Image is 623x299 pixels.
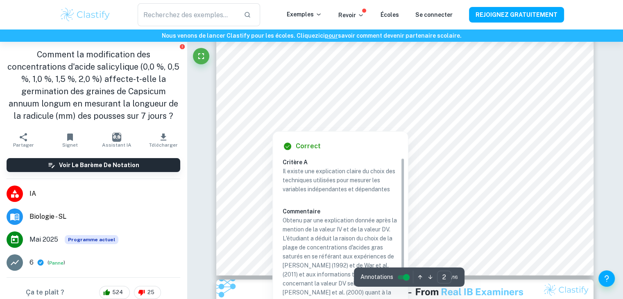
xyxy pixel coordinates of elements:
img: Logo Clastify [59,7,111,23]
button: Télécharger [140,129,187,152]
a: pour [325,32,338,39]
button: Plein écran [193,48,209,64]
font: Commentaire [283,208,320,215]
font: / [451,274,453,280]
font: ( [48,259,49,265]
button: Signet [47,129,93,152]
font: Mai 2025 [29,236,58,243]
font: 16 [453,274,458,280]
font: ) [63,259,65,265]
img: Assistant IA [112,133,121,142]
button: Assistant IA [93,129,140,152]
a: Écoles [381,11,399,18]
font: Annotations [360,274,393,280]
font: Biologie - SL [29,213,66,220]
font: 524 [112,289,123,295]
font: Panne [49,260,63,266]
input: Recherchez des exemples... [138,3,238,26]
button: Aide et commentaires [598,270,615,287]
font: 6 [29,258,34,266]
font: Exemples [287,11,314,18]
div: 524 [99,286,130,299]
button: Voir le barème de notation [7,158,180,172]
font: IA [29,190,36,197]
a: Se connecter [415,11,453,18]
font: Ça te plaît ? [26,288,64,296]
font: Assistant IA [102,142,131,148]
font: REJOIGNEZ GRATUITEMENT [476,12,557,18]
font: Partager [13,142,34,148]
font: Comment la modification des concentrations d'acide salicylique (0,0 %, 0,5 %, 1,0 %, 1,5 %, 2,0 %... [7,50,179,121]
font: ici [318,32,325,39]
font: Programme actuel [68,237,115,242]
button: REJOIGNEZ GRATUITEMENT [469,7,564,22]
font: Correct [296,142,321,150]
font: Voir le barème de notation [59,162,139,168]
font: Critère A [283,159,308,165]
font: . [460,32,462,39]
button: Signaler un problème [179,43,185,50]
div: 25 [134,286,161,299]
font: 25 [147,289,154,295]
div: Cet exemple est basé sur le programme actuel. N'hésitez pas à vous y référer pour vous inspirer e... [65,235,118,244]
font: Télécharger [149,142,178,148]
button: Panne [49,258,63,266]
font: Revoir [338,12,356,18]
font: Nous venons de lancer Clastify pour les écoles. Cliquez [162,32,318,39]
font: savoir comment devenir partenaire scolaire [338,32,460,39]
font: Signet [62,142,78,148]
font: Il existe une explication claire du choix des techniques utilisées pour mesurer les variables ind... [283,168,395,193]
